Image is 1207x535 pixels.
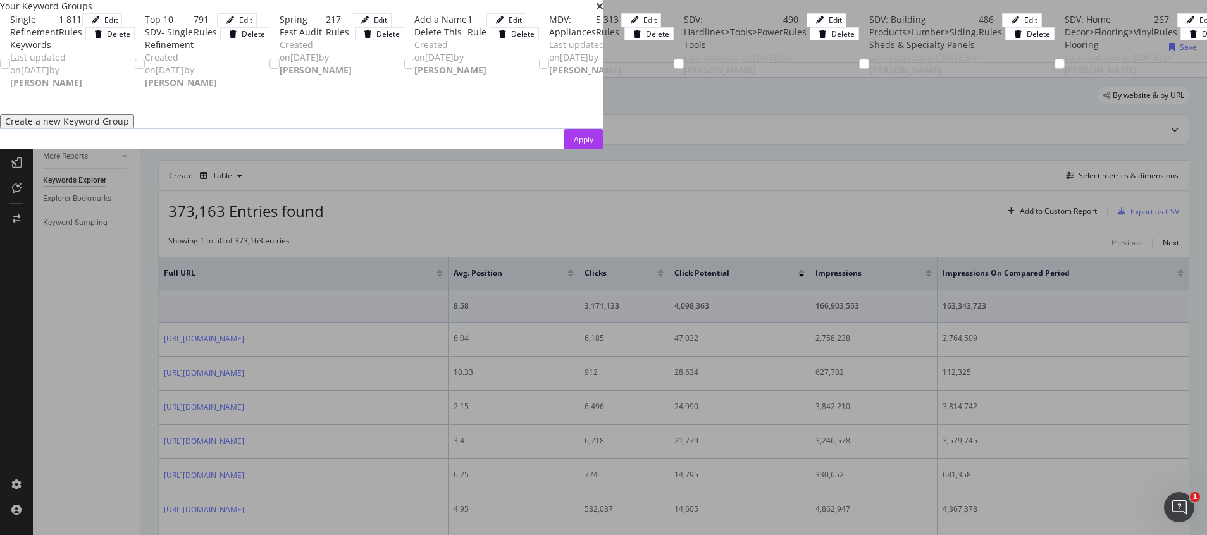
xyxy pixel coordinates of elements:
div: Single Refinement Keywords [10,13,59,51]
div: Top 10 SDV- Single Refinement [145,13,194,51]
div: Edit [643,15,657,25]
button: Edit [1002,13,1042,27]
div: Create a new Keyword Group [5,116,129,126]
button: Delete [624,27,674,40]
div: Edit [374,15,387,25]
iframe: Intercom live chat [1164,492,1194,522]
div: 217 Rules [326,13,352,39]
span: 1 [1190,492,1200,502]
span: Created on [DATE] by [145,51,217,89]
div: 791 Rules [194,13,217,51]
div: Delete [376,28,400,39]
div: Delete [1027,28,1050,39]
button: Edit [352,13,392,27]
button: Delete [355,27,404,40]
button: Edit [621,13,661,27]
button: Delete [1005,27,1055,40]
div: 267 Rules [1154,13,1177,51]
span: Last updated on [DATE] by [869,51,977,76]
b: [PERSON_NAME] [684,64,756,76]
div: 490 Rules [783,13,807,51]
div: Delete [831,28,855,39]
span: Created on [DATE] by [280,39,352,76]
button: Delete [810,27,859,40]
b: [PERSON_NAME] [414,64,486,76]
b: [PERSON_NAME] [145,77,217,89]
button: Delete [490,27,539,40]
div: 5,313 Rules [596,13,621,39]
div: SDV: Home Decor>Flooring>Vinyl Flooring [1065,13,1154,51]
span: Last updated on [DATE] by [684,51,791,76]
button: Edit [486,13,526,27]
button: Apply [564,129,603,149]
b: [PERSON_NAME] [549,64,621,76]
div: 1 Rule [467,13,486,39]
div: MDV: Appliances [549,13,596,39]
div: 1,811 Rules [59,13,82,51]
div: Spring Fest Audit [280,13,326,39]
div: Edit [509,15,522,25]
div: Delete [646,28,669,39]
div: Delete [107,28,130,39]
button: Edit [217,13,257,27]
div: SDV: Building Products>Lumber>Siding, Sheds & Specialty Panels [869,13,979,51]
b: [PERSON_NAME] [280,64,352,76]
div: Edit [239,15,252,25]
div: Edit [1024,15,1037,25]
div: Edit [104,15,118,25]
span: Last updated on [DATE] by [549,39,621,76]
div: Apply [574,134,593,145]
span: Last updated on [DATE] by [10,51,82,89]
div: 486 Rules [979,13,1002,51]
button: Delete [220,27,269,40]
button: Delete [85,27,135,40]
b: [PERSON_NAME] [10,77,82,89]
button: Edit [807,13,846,27]
div: Delete [242,28,265,39]
b: [PERSON_NAME] [1065,64,1137,76]
b: [PERSON_NAME] [869,64,941,76]
div: Add a Name Delete This [414,13,467,39]
span: Created on [DATE] by [414,39,486,76]
div: SDV: Hardlines>Tools>Power Tools [684,13,783,51]
div: Edit [829,15,842,25]
button: Edit [82,13,122,27]
span: Last updated on [DATE] by [1065,51,1172,76]
div: Delete [511,28,535,39]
